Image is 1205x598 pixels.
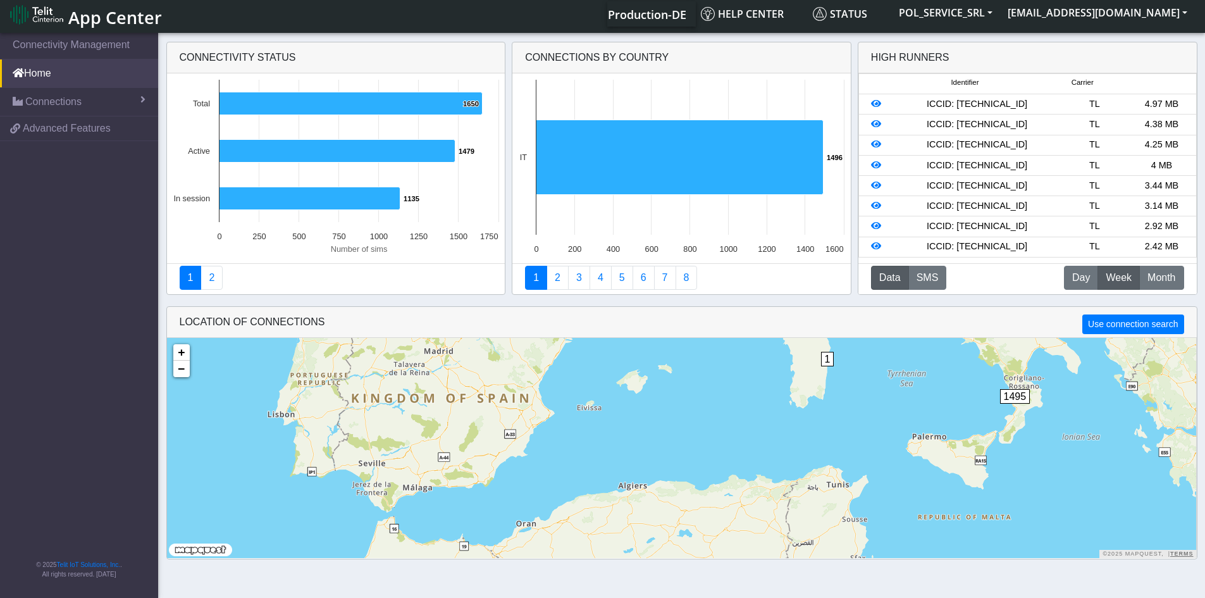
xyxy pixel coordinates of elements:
a: Terms [1170,551,1194,557]
a: Not Connected for 30 days [676,266,698,290]
div: ICCID: [TECHNICAL_ID] [893,179,1061,193]
div: ICCID: [TECHNICAL_ID] [893,159,1061,173]
text: 1600 [825,244,843,254]
text: Total [192,99,209,108]
div: TL [1061,138,1128,152]
button: Use connection search [1082,315,1183,334]
text: 1650 [463,100,479,108]
button: Month [1139,266,1183,290]
span: Month [1147,270,1175,285]
span: Connections [25,94,82,109]
text: 1750 [480,232,498,241]
div: 4.38 MB [1128,118,1195,132]
nav: Summary paging [180,266,493,290]
span: Identifier [951,77,979,88]
img: logo-telit-cinterion-gw-new.png [10,4,63,25]
a: 14 Days Trend [633,266,655,290]
span: Advanced Features [23,121,111,136]
text: 1479 [459,147,474,155]
button: [EMAIL_ADDRESS][DOMAIN_NAME] [1000,1,1195,24]
div: ICCID: [TECHNICAL_ID] [893,138,1061,152]
div: 4.25 MB [1128,138,1195,152]
div: ICCID: [TECHNICAL_ID] [893,97,1061,111]
div: TL [1061,97,1128,111]
a: Status [808,1,891,27]
a: Zoom out [173,361,190,377]
a: Zero Session [654,266,676,290]
a: Deployment status [201,266,223,290]
div: LOCATION OF CONNECTIONS [167,307,1197,338]
text: 0 [217,232,221,241]
div: TL [1061,118,1128,132]
nav: Summary paging [525,266,838,290]
text: 1400 [796,244,814,254]
a: Connectivity status [180,266,202,290]
a: Usage by Carrier [611,266,633,290]
a: Zoom in [173,344,190,361]
div: TL [1061,220,1128,234]
a: Your current platform instance [607,1,686,27]
button: SMS [908,266,947,290]
span: Carrier [1072,77,1094,88]
div: 2.92 MB [1128,220,1195,234]
div: TL [1061,179,1128,193]
div: TL [1061,240,1128,254]
a: Help center [696,1,808,27]
div: Connectivity status [167,42,505,73]
button: Data [871,266,909,290]
a: Connections By Country [525,266,547,290]
a: Connections By Carrier [590,266,612,290]
text: 0 [535,244,539,254]
a: Usage per Country [568,266,590,290]
div: 3.44 MB [1128,179,1195,193]
span: Week [1106,270,1132,285]
text: 600 [645,244,658,254]
text: 200 [568,244,581,254]
span: Day [1072,270,1090,285]
div: ICCID: [TECHNICAL_ID] [893,220,1061,234]
text: Active [188,146,210,156]
div: 4 MB [1128,159,1195,173]
div: ICCID: [TECHNICAL_ID] [893,240,1061,254]
text: 1000 [720,244,738,254]
div: TL [1061,199,1128,213]
img: knowledge.svg [701,7,715,21]
text: 1250 [409,232,427,241]
div: 3.14 MB [1128,199,1195,213]
span: Help center [701,7,784,21]
a: Carrier [547,266,569,290]
div: 2.42 MB [1128,240,1195,254]
text: 1496 [827,154,843,161]
text: In session [173,194,210,203]
text: 250 [252,232,266,241]
div: ICCID: [TECHNICAL_ID] [893,118,1061,132]
text: 800 [683,244,696,254]
text: 1135 [404,195,419,202]
button: POL_SERVICE_SRL [891,1,1000,24]
text: Number of sims [330,244,387,254]
text: 1200 [758,244,776,254]
text: 1500 [449,232,467,241]
text: 500 [292,232,306,241]
text: IT [520,153,528,162]
div: 4.97 MB [1128,97,1195,111]
div: High Runners [871,50,949,65]
text: 750 [332,232,345,241]
img: status.svg [813,7,827,21]
text: 1000 [369,232,387,241]
div: ©2025 MapQuest, | [1099,550,1196,558]
span: 1 [821,352,834,366]
div: Connections By Country [512,42,851,73]
div: 1 [821,352,834,390]
text: 400 [607,244,620,254]
span: App Center [68,6,162,29]
span: Status [813,7,867,21]
div: TL [1061,159,1128,173]
button: Day [1064,266,1098,290]
div: ICCID: [TECHNICAL_ID] [893,199,1061,213]
a: Telit IoT Solutions, Inc. [57,561,120,568]
span: 1495 [1000,389,1030,404]
a: App Center [10,1,160,28]
button: Week [1097,266,1140,290]
span: Production-DE [608,7,686,22]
